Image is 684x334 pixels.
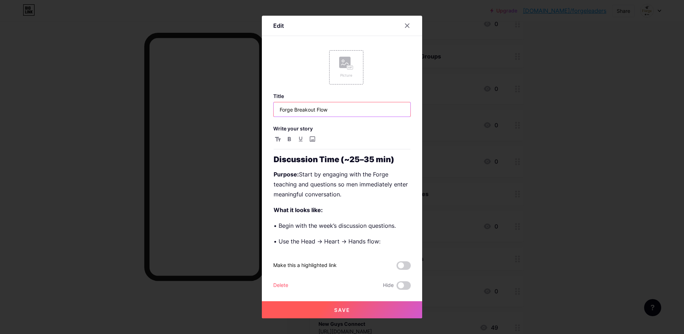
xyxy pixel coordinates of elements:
div: Delete [273,281,288,290]
input: Title [274,102,410,117]
strong: What it looks like: [274,206,323,214]
div: Make this a highlighted link [273,261,337,270]
span: Save [334,307,350,313]
strong: Purpose: [274,171,299,178]
h3: Title [273,93,411,99]
p: • Use the Head → Heart → Hands flow: [274,236,410,246]
div: Picture [339,73,353,78]
p: • Begin with the week’s discussion questions. [274,221,410,231]
button: Save [262,301,422,318]
span: Hide [383,281,394,290]
h3: Write your story [273,125,411,132]
div: Edit [273,21,284,30]
p: Start by engaging with the Forge teaching and questions so men immediately enter meaningful conve... [274,169,410,199]
strong: Discussion Time (~25–35 min) [274,155,394,164]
